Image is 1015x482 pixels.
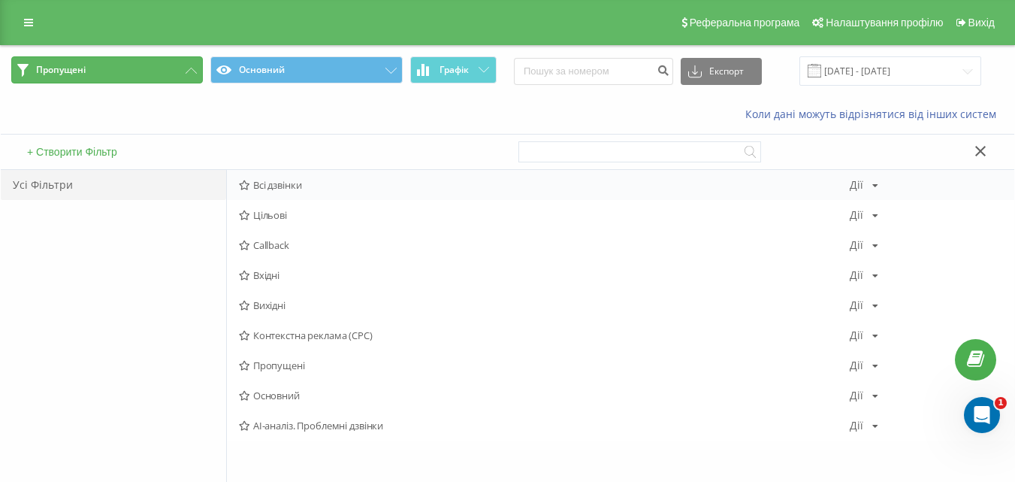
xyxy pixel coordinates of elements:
div: Дії [850,300,863,311]
button: Експорт [681,58,762,85]
a: Коли дані можуть відрізнятися вiд інших систем [745,107,1004,121]
div: Усі Фільтри [1,170,226,200]
span: Всі дзвінки [239,180,850,190]
div: Дії [850,390,863,401]
span: AI-аналіз. Проблемні дзвінки [239,420,850,431]
button: + Створити Фільтр [23,145,122,159]
button: Графік [410,56,497,83]
div: Дії [850,360,863,371]
span: Контекстна реклама (CPC) [239,330,850,341]
span: Пропущені [36,64,86,76]
div: Дії [850,330,863,341]
span: Вихід [968,17,995,29]
div: Дії [850,210,863,220]
span: Вихідні [239,300,850,311]
button: Пропущені [11,56,203,83]
span: Графік [440,65,469,75]
iframe: Intercom live chat [964,397,1000,433]
span: Основний [239,390,850,401]
button: Закрити [970,144,992,160]
span: Вхідні [239,270,850,280]
button: Основний [210,56,402,83]
span: Пропущені [239,360,850,371]
div: Дії [850,240,863,250]
input: Пошук за номером [514,58,673,85]
div: Дії [850,180,863,190]
span: Callback [239,240,850,250]
div: Дії [850,420,863,431]
div: Дії [850,270,863,280]
span: Реферальна програма [690,17,800,29]
span: 1 [995,397,1007,409]
span: Цільові [239,210,850,220]
span: Налаштування профілю [826,17,943,29]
